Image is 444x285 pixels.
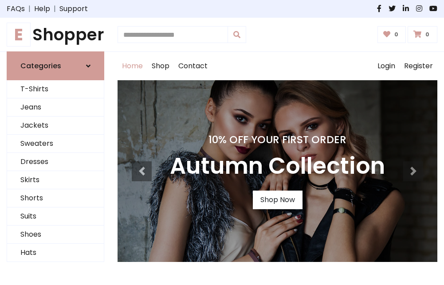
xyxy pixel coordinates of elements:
[7,25,104,44] h1: Shopper
[34,4,50,14] a: Help
[118,52,147,80] a: Home
[7,171,104,189] a: Skirts
[7,98,104,117] a: Jeans
[7,226,104,244] a: Shoes
[7,25,104,44] a: EShopper
[174,52,212,80] a: Contact
[25,4,34,14] span: |
[392,31,401,39] span: 0
[7,135,104,153] a: Sweaters
[170,133,385,146] h4: 10% Off Your First Order
[408,26,437,43] a: 0
[7,51,104,80] a: Categories
[377,26,406,43] a: 0
[147,52,174,80] a: Shop
[423,31,432,39] span: 0
[7,80,104,98] a: T-Shirts
[20,62,61,70] h6: Categories
[7,4,25,14] a: FAQs
[7,189,104,207] a: Shorts
[7,244,104,262] a: Hats
[59,4,88,14] a: Support
[7,117,104,135] a: Jackets
[253,191,303,209] a: Shop Now
[7,207,104,226] a: Suits
[7,153,104,171] a: Dresses
[170,153,385,180] h3: Autumn Collection
[50,4,59,14] span: |
[7,23,31,47] span: E
[373,52,400,80] a: Login
[400,52,437,80] a: Register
